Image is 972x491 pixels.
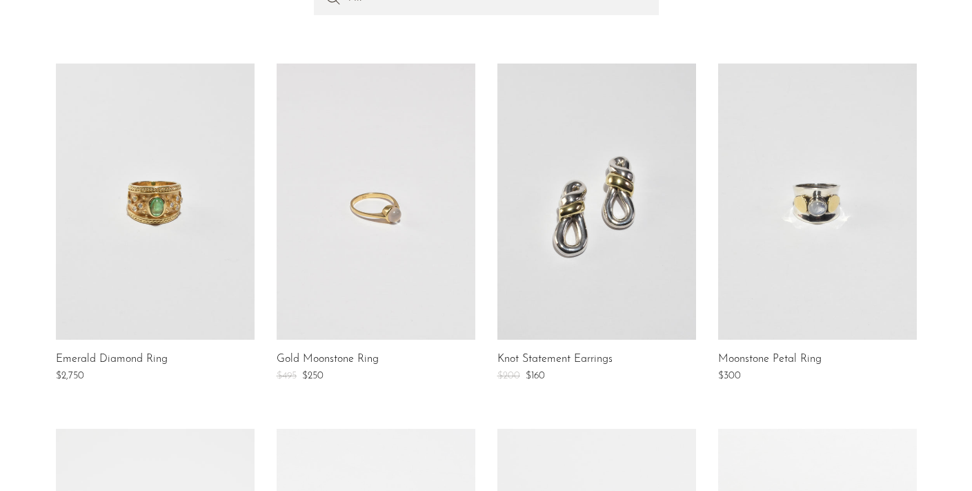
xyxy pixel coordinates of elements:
[277,354,379,366] a: Gold Moonstone Ring
[497,354,613,366] a: Knot Statement Earrings
[526,371,545,381] span: $160
[497,371,520,381] span: $200
[277,371,297,381] span: $495
[718,354,822,366] a: Moonstone Petal Ring
[718,371,741,381] span: $300
[56,371,84,381] span: $2,750
[56,354,168,366] a: Emerald Diamond Ring
[302,371,324,381] span: $250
